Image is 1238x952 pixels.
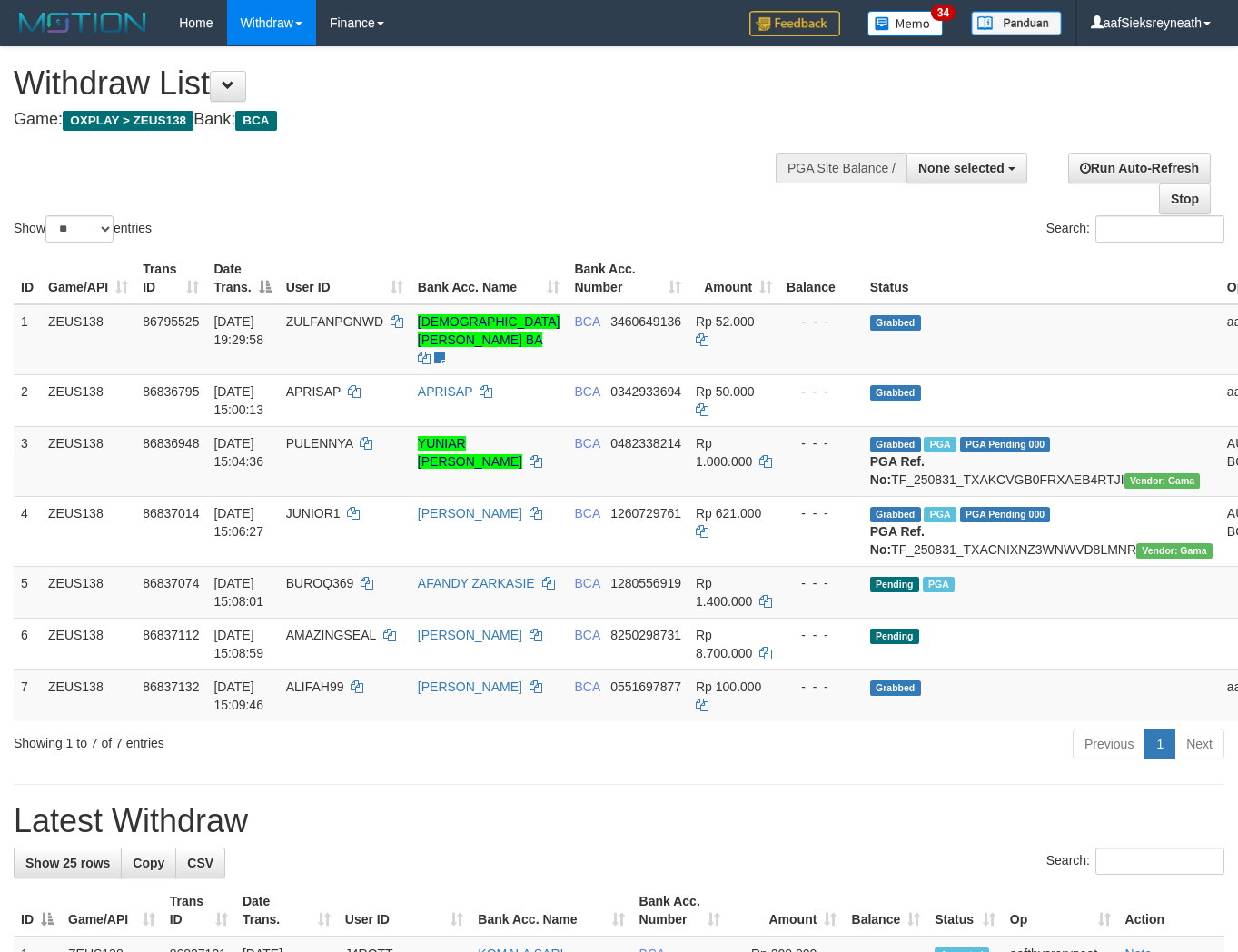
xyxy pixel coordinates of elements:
span: [DATE] 15:08:01 [213,576,263,609]
span: [DATE] 19:29:58 [213,314,263,347]
a: APRISAP [418,384,472,399]
th: Balance [779,253,863,304]
span: 86837014 [143,506,199,521]
a: AFANDY ZARKASIE [418,576,535,590]
td: 3 [14,426,41,496]
span: Copy 8250298731 to clipboard [610,628,681,642]
th: Bank Acc. Number: activate to sort column ascending [567,253,688,304]
th: ID [14,253,41,304]
a: Stop [1159,183,1211,214]
th: Bank Acc. Name: activate to sort column ascending [411,253,568,304]
label: Show entries [14,215,152,243]
a: Run Auto-Refresh [1068,153,1211,183]
button: None selected [906,153,1027,183]
span: 34 [931,5,956,21]
input: Search: [1095,848,1224,875]
span: Grabbed [870,437,921,452]
div: Showing 1 to 7 of 7 entries [14,727,502,752]
span: Rp 621.000 [696,506,761,521]
img: Feedback.jpg [749,11,840,36]
div: - - - [787,434,856,452]
th: Trans ID: activate to sort column ascending [135,253,206,304]
span: BCA [574,576,599,590]
th: Action [1118,885,1224,937]
span: Rp 1.400.000 [696,576,752,609]
span: Pending [870,577,919,592]
td: TF_250831_TXACNIXNZ3WNWVD8LMNR [863,496,1220,566]
a: [PERSON_NAME] [418,679,522,694]
div: - - - [787,504,856,522]
span: 86836795 [143,384,199,399]
a: Show 25 rows [14,848,122,878]
div: PGA Site Balance / [776,153,906,183]
td: 6 [14,618,41,669]
a: CSV [175,848,225,878]
td: 7 [14,669,41,721]
div: - - - [787,382,856,401]
span: BCA [574,679,599,694]
th: User ID: activate to sort column ascending [279,253,411,304]
span: Copy 0482338214 to clipboard [610,436,681,451]
h1: Latest Withdraw [14,803,1224,839]
span: AMAZINGSEAL [286,628,376,642]
a: Copy [121,848,176,878]
th: ID: activate to sort column descending [14,885,61,937]
span: BCA [235,111,276,131]
span: Grabbed [870,680,921,696]
th: Bank Acc. Name: activate to sort column ascending [470,885,631,937]
span: [DATE] 15:00:13 [213,384,263,417]
td: 5 [14,566,41,618]
span: Pending [870,629,919,644]
span: Marked by aafnoeunsreypich [924,437,956,452]
span: Vendor URL: https://trx31.1velocity.biz [1136,543,1213,559]
span: Marked by aafnoeunsreypich [923,577,955,592]
td: ZEUS138 [41,374,135,426]
img: Button%20Memo.svg [867,11,944,36]
span: BCA [574,384,599,399]
span: Copy 0342933694 to clipboard [610,384,681,399]
h1: Withdraw List [14,65,807,102]
td: 1 [14,304,41,375]
th: Amount: activate to sort column ascending [728,885,844,937]
span: [DATE] 15:04:36 [213,436,263,469]
span: PGA Pending [960,507,1051,522]
span: Grabbed [870,507,921,522]
span: BCA [574,628,599,642]
a: Previous [1073,729,1145,759]
label: Search: [1046,215,1224,243]
th: Date Trans.: activate to sort column ascending [235,885,338,937]
b: PGA Ref. No: [870,524,925,557]
a: 1 [1144,729,1175,759]
span: BCA [574,314,599,329]
span: [DATE] 15:06:27 [213,506,263,539]
span: Rp 50.000 [696,384,755,399]
span: None selected [918,161,1005,175]
a: [PERSON_NAME] [418,506,522,521]
input: Search: [1095,215,1224,243]
img: MOTION_logo.png [14,9,152,36]
td: ZEUS138 [41,426,135,496]
span: 86795525 [143,314,199,329]
th: Trans ID: activate to sort column ascending [163,885,235,937]
td: 4 [14,496,41,566]
span: Rp 8.700.000 [696,628,752,660]
th: Bank Acc. Number: activate to sort column ascending [632,885,728,937]
th: Op: activate to sort column ascending [1003,885,1118,937]
th: Balance: activate to sort column ascending [844,885,927,937]
span: ZULFANPGNWD [286,314,383,329]
span: Rp 1.000.000 [696,436,752,469]
span: PULENNYA [286,436,353,451]
th: Date Trans.: activate to sort column descending [206,253,278,304]
b: PGA Ref. No: [870,454,925,487]
td: 2 [14,374,41,426]
span: BCA [574,506,599,521]
th: Status: activate to sort column ascending [927,885,1003,937]
td: ZEUS138 [41,618,135,669]
span: Copy [133,856,164,870]
div: - - - [787,626,856,644]
th: User ID: activate to sort column ascending [338,885,471,937]
th: Status [863,253,1220,304]
span: 86837132 [143,679,199,694]
div: - - - [787,678,856,696]
td: ZEUS138 [41,669,135,721]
